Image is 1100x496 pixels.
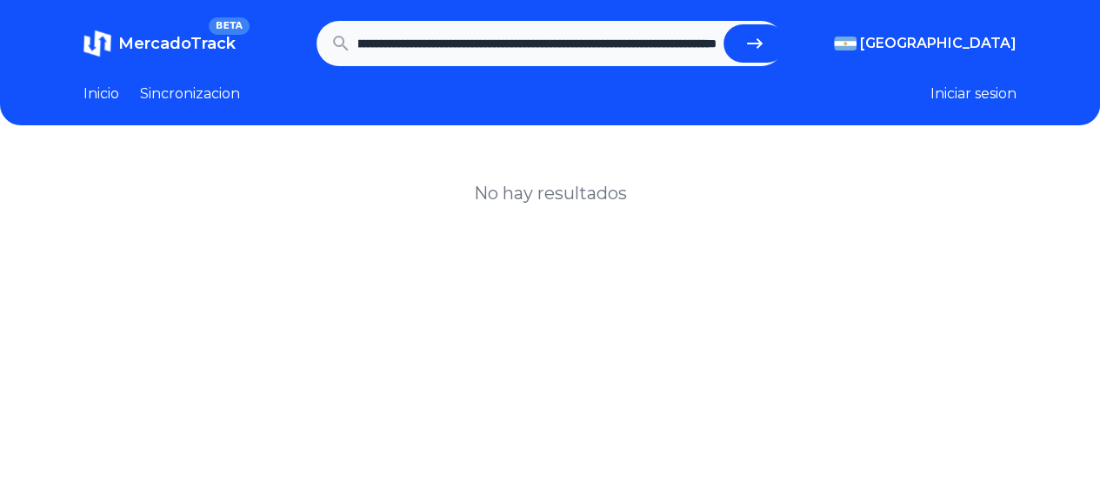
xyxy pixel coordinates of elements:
span: MercadoTrack [118,34,236,53]
a: Sincronizacion [140,84,240,104]
h1: No hay resultados [474,181,627,205]
a: MercadoTrackBETA [83,30,236,57]
span: [GEOGRAPHIC_DATA] [860,33,1017,54]
span: BETA [209,17,250,35]
button: Iniciar sesion [930,84,1017,104]
img: MercadoTrack [83,30,111,57]
img: Argentina [834,37,857,50]
button: [GEOGRAPHIC_DATA] [834,33,1017,54]
a: Inicio [83,84,119,104]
